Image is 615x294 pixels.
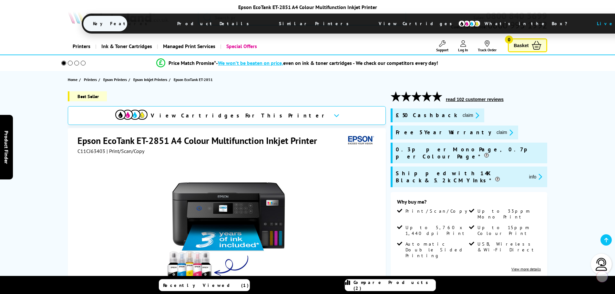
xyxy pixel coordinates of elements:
span: Key Features [83,16,160,31]
a: Log In [458,40,468,52]
img: View Cartridges [115,110,148,120]
span: Epson Inkjet Printers [133,76,167,83]
a: Special Offers [220,38,262,55]
a: Epson Printers [103,76,128,83]
span: | Print/Scan/Copy [107,148,144,154]
span: What’s in the Box? [475,16,583,31]
img: Epson [345,135,375,147]
span: Ink & Toner Cartridges [101,38,152,55]
div: Epson EcoTank ET-2851 A4 Colour Multifunction Inkjet Printer [82,4,534,10]
span: Compare Products (2) [354,279,436,291]
span: 0.3p per Mono Page, 0.7p per Colour Page* [396,146,544,160]
img: cmyk-icon.svg [458,20,481,27]
a: Managed Print Services [157,38,220,55]
button: promo-description [461,112,481,119]
span: Recently Viewed (1) [163,282,249,288]
span: Epson Printers [103,76,127,83]
span: View Cartridges For This Printer [151,112,328,119]
span: Print/Scan/Copy [405,208,472,214]
span: Shipped with 14K Black & 5.2k CMY Inks* [396,170,524,184]
span: 0 [505,35,513,44]
img: user-headset-light.svg [595,258,608,271]
div: Why buy me? [397,198,541,208]
span: Log In [458,47,468,52]
span: Price Match Promise* [169,60,216,66]
a: View more details [511,267,541,271]
a: Home [68,76,79,83]
span: Free 5 Year Warranty [396,129,491,136]
span: Automatic Double Sided Printing [405,241,467,259]
span: View Cartridges [369,15,468,32]
li: modal_Promise [53,57,542,69]
img: Epson EcoTank ET-2851 [164,167,291,294]
a: Basket 0 [508,38,547,52]
button: promo-description [527,173,544,180]
span: Up to 5,760 x 1,440 dpi Print [405,225,467,236]
span: Support [436,47,448,52]
a: Recently Viewed (1) [159,279,250,291]
a: Epson Inkjet Printers [133,76,169,83]
span: Product Finder [3,130,10,164]
span: Epson EcoTank ET-2851 [174,76,213,83]
span: Product Details [168,16,262,31]
div: - even on ink & toner cartridges - We check our competitors every day! [216,60,438,66]
a: Compare Products (2) [345,279,436,291]
a: Ink & Toner Cartridges [95,38,157,55]
span: We won’t be beaten on price, [218,60,283,66]
span: Basket [514,41,528,50]
a: Epson EcoTank ET-2851 [174,76,214,83]
a: Track Order [478,40,497,52]
button: read 102 customer reviews [444,96,506,102]
span: USB, Wireless & Wi-Fi Direct [477,241,539,253]
a: Support [436,40,448,52]
span: Best Seller [68,91,107,101]
span: Similar Printers [269,16,362,31]
span: Up to 33ppm Mono Print [477,208,539,220]
span: Up to 15ppm Colour Print [477,225,539,236]
h1: Epson EcoTank ET-2851 A4 Colour Multifunction Inkjet Printer [77,135,323,147]
a: Printers [68,38,95,55]
span: Home [68,76,77,83]
span: C11CJ63403 [77,148,105,154]
span: £50 Cashback [396,112,457,119]
span: Printers [84,76,97,83]
a: Printers [84,76,98,83]
button: promo-description [495,129,515,136]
